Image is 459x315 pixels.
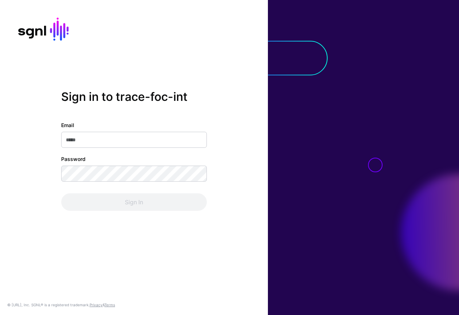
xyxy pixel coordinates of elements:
label: Email [61,121,74,129]
h2: Sign in to trace-foc-int [61,90,207,103]
label: Password [61,155,86,163]
a: Terms [104,303,115,307]
div: © [URL], Inc. SGNL® is a registered trademark. & [7,302,115,308]
a: Privacy [90,303,103,307]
